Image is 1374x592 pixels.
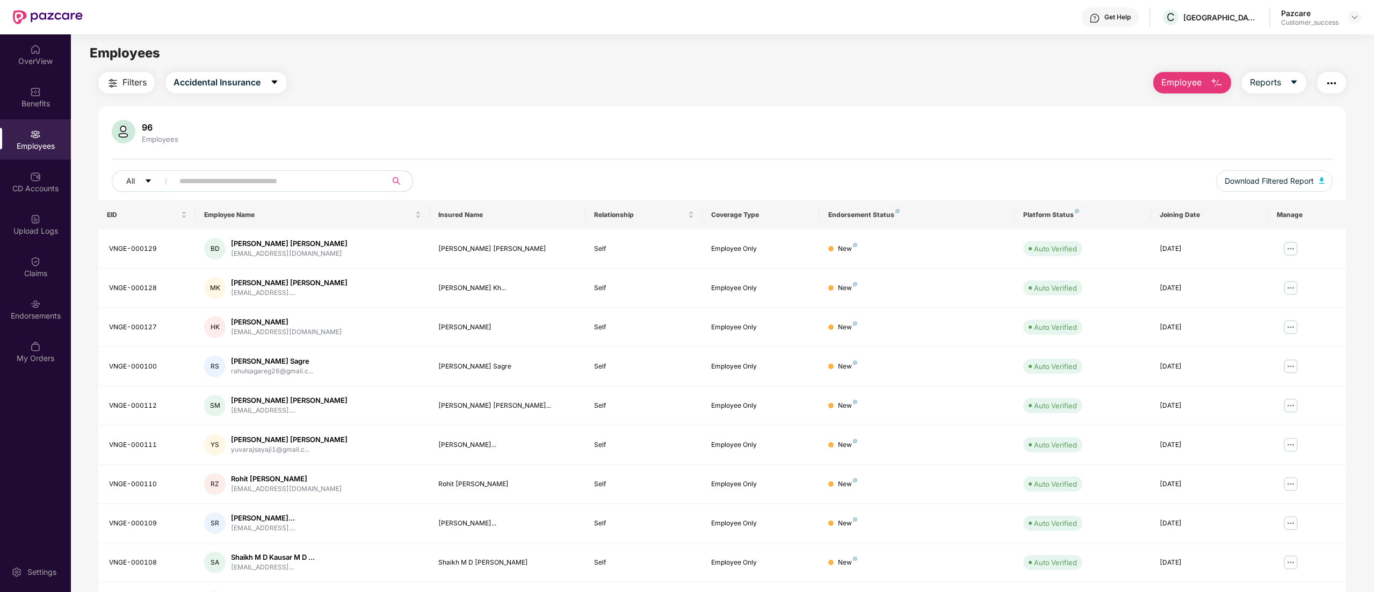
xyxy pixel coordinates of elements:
div: Self [594,322,694,333]
button: Filters [98,72,155,93]
button: Accidental Insurancecaret-down [165,72,287,93]
div: Employees [140,135,180,143]
img: svg+xml;base64,PHN2ZyBpZD0iQmVuZWZpdHMiIHhtbG5zPSJodHRwOi8vd3d3LnczLm9yZy8yMDAwL3N2ZyIgd2lkdGg9Ij... [30,86,41,97]
div: [GEOGRAPHIC_DATA] [1183,12,1259,23]
div: VNGE-000127 [109,322,187,333]
div: [PERSON_NAME] [PERSON_NAME] [231,278,348,288]
img: svg+xml;base64,PHN2ZyB4bWxucz0iaHR0cDovL3d3dy53My5vcmcvMjAwMC9zdmciIHdpZHRoPSI4IiBoZWlnaHQ9IjgiIH... [853,478,857,482]
img: svg+xml;base64,PHN2ZyB4bWxucz0iaHR0cDovL3d3dy53My5vcmcvMjAwMC9zdmciIHdpZHRoPSI4IiBoZWlnaHQ9IjgiIH... [853,439,857,443]
span: caret-down [270,78,279,88]
span: Filters [122,76,147,89]
img: svg+xml;base64,PHN2ZyBpZD0iSGVscC0zMngzMiIgeG1sbnM9Imh0dHA6Ly93d3cudzMub3JnLzIwMDAvc3ZnIiB3aWR0aD... [1089,13,1100,24]
div: Employee Only [711,283,811,293]
div: [DATE] [1160,244,1260,254]
img: New Pazcare Logo [13,10,83,24]
button: Reportscaret-down [1242,72,1306,93]
div: Employee Only [711,322,811,333]
div: Customer_success [1281,18,1339,27]
img: svg+xml;base64,PHN2ZyB4bWxucz0iaHR0cDovL3d3dy53My5vcmcvMjAwMC9zdmciIHdpZHRoPSI4IiBoZWlnaHQ9IjgiIH... [853,400,857,404]
div: [DATE] [1160,362,1260,372]
div: HK [204,316,226,338]
div: [PERSON_NAME] [PERSON_NAME] [231,239,348,249]
img: svg+xml;base64,PHN2ZyBpZD0iRW5kb3JzZW1lbnRzIiB4bWxucz0iaHR0cDovL3d3dy53My5vcmcvMjAwMC9zdmciIHdpZH... [30,299,41,309]
th: Insured Name [430,200,585,229]
div: RS [204,356,226,377]
div: Rohit [PERSON_NAME] [438,479,577,489]
img: svg+xml;base64,PHN2ZyBpZD0iRW1wbG95ZWVzIiB4bWxucz0iaHR0cDovL3d3dy53My5vcmcvMjAwMC9zdmciIHdpZHRoPS... [30,129,41,140]
div: Self [594,401,694,411]
div: VNGE-000128 [109,283,187,293]
div: RZ [204,473,226,495]
th: Employee Name [196,200,430,229]
div: VNGE-000110 [109,479,187,489]
div: [PERSON_NAME] [PERSON_NAME] [231,435,348,445]
img: svg+xml;base64,PHN2ZyB4bWxucz0iaHR0cDovL3d3dy53My5vcmcvMjAwMC9zdmciIHdpZHRoPSIyNCIgaGVpZ2h0PSIyNC... [106,77,119,90]
img: manageButton [1282,240,1299,257]
div: [EMAIL_ADDRESS].... [231,523,295,533]
div: [PERSON_NAME] [PERSON_NAME]... [438,401,577,411]
div: VNGE-000100 [109,362,187,372]
div: [DATE] [1160,322,1260,333]
div: [DATE] [1160,558,1260,568]
div: MK [204,277,226,299]
div: Employee Only [711,479,811,489]
div: Auto Verified [1034,243,1077,254]
div: Endorsement Status [828,211,1006,219]
div: [PERSON_NAME]... [438,518,577,529]
img: svg+xml;base64,PHN2ZyB4bWxucz0iaHR0cDovL3d3dy53My5vcmcvMjAwMC9zdmciIHdpZHRoPSI4IiBoZWlnaHQ9IjgiIH... [895,209,900,213]
div: New [838,283,857,293]
div: BD [204,238,226,259]
img: svg+xml;base64,PHN2ZyBpZD0iVXBsb2FkX0xvZ3MiIGRhdGEtbmFtZT0iVXBsb2FkIExvZ3MiIHhtbG5zPSJodHRwOi8vd3... [30,214,41,225]
div: [DATE] [1160,283,1260,293]
div: [PERSON_NAME] Sagre [231,356,313,366]
div: [PERSON_NAME] [PERSON_NAME] [231,395,348,406]
div: SR [204,512,226,534]
img: svg+xml;base64,PHN2ZyB4bWxucz0iaHR0cDovL3d3dy53My5vcmcvMjAwMC9zdmciIHdpZHRoPSI4IiBoZWlnaHQ9IjgiIH... [1075,209,1079,213]
div: VNGE-000111 [109,440,187,450]
div: Get Help [1104,13,1131,21]
span: EID [107,211,179,219]
div: Self [594,518,694,529]
th: Manage [1268,200,1346,229]
img: svg+xml;base64,PHN2ZyB4bWxucz0iaHR0cDovL3d3dy53My5vcmcvMjAwMC9zdmciIHhtbG5zOnhsaW5rPSJodHRwOi8vd3... [1210,77,1223,90]
div: Employee Only [711,244,811,254]
div: Auto Verified [1034,283,1077,293]
div: Self [594,479,694,489]
img: manageButton [1282,279,1299,297]
span: Employee Name [204,211,413,219]
div: [EMAIL_ADDRESS]... [231,562,315,573]
div: VNGE-000109 [109,518,187,529]
div: [PERSON_NAME] [PERSON_NAME] [438,244,577,254]
img: manageButton [1282,515,1299,532]
img: svg+xml;base64,PHN2ZyBpZD0iTXlfT3JkZXJzIiBkYXRhLW5hbWU9Ik15IE9yZGVycyIgeG1sbnM9Imh0dHA6Ly93d3cudz... [30,341,41,352]
div: Auto Verified [1034,361,1077,372]
img: svg+xml;base64,PHN2ZyB4bWxucz0iaHR0cDovL3d3dy53My5vcmcvMjAwMC9zdmciIHdpZHRoPSI4IiBoZWlnaHQ9IjgiIH... [853,557,857,561]
div: VNGE-000112 [109,401,187,411]
div: [DATE] [1160,440,1260,450]
div: Self [594,244,694,254]
div: Self [594,440,694,450]
div: Employee Only [711,362,811,372]
img: svg+xml;base64,PHN2ZyB4bWxucz0iaHR0cDovL3d3dy53My5vcmcvMjAwMC9zdmciIHdpZHRoPSIyNCIgaGVpZ2h0PSIyNC... [1325,77,1338,90]
img: svg+xml;base64,PHN2ZyB4bWxucz0iaHR0cDovL3d3dy53My5vcmcvMjAwMC9zdmciIHdpZHRoPSI4IiBoZWlnaHQ9IjgiIH... [853,321,857,326]
div: Self [594,558,694,568]
div: New [838,244,857,254]
button: Allcaret-down [112,170,177,192]
div: [PERSON_NAME] Kh... [438,283,577,293]
img: manageButton [1282,475,1299,493]
span: C [1167,11,1175,24]
div: Self [594,283,694,293]
div: Auto Verified [1034,400,1077,411]
div: [EMAIL_ADDRESS][DOMAIN_NAME] [231,327,342,337]
span: Accidental Insurance [173,76,261,89]
div: rahulsagareg26@gmail.c... [231,366,313,377]
th: Relationship [585,200,703,229]
div: [EMAIL_ADDRESS][DOMAIN_NAME] [231,484,342,494]
img: svg+xml;base64,PHN2ZyBpZD0iQ2xhaW0iIHhtbG5zPSJodHRwOi8vd3d3LnczLm9yZy8yMDAwL3N2ZyIgd2lkdGg9IjIwIi... [30,256,41,267]
span: search [386,177,407,185]
div: [PERSON_NAME]... [438,440,577,450]
span: Reports [1250,76,1281,89]
div: Employee Only [711,440,811,450]
div: Shaikh M D [PERSON_NAME] [438,558,577,568]
div: SA [204,552,226,573]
